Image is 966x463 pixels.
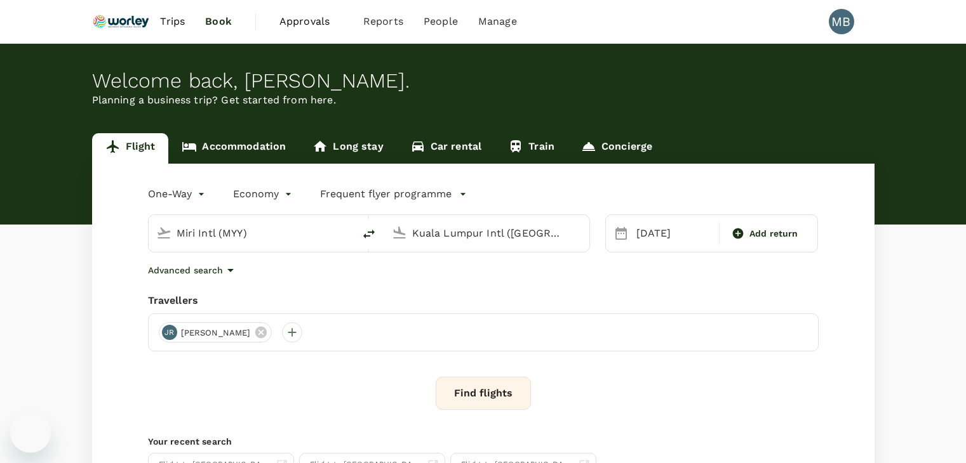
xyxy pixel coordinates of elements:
button: delete [354,219,384,249]
span: Add return [749,227,798,240]
p: Advanced search [148,264,223,277]
div: JR [162,325,177,340]
button: Find flights [436,377,531,410]
p: Frequent flyer programme [320,186,452,202]
a: Train [495,133,568,164]
p: Planning a business trip? Get started from here. [92,93,875,108]
span: [PERSON_NAME] [173,327,258,339]
a: Long stay [299,133,396,164]
div: Travellers [148,293,819,308]
div: JR[PERSON_NAME] [159,322,272,342]
div: Welcome back , [PERSON_NAME] . [92,69,875,93]
button: Open [345,231,347,234]
input: Going to [412,223,563,243]
button: Open [580,231,583,234]
iframe: Button to launch messaging window [10,412,51,453]
span: Manage [478,14,517,29]
div: MB [829,9,854,34]
div: Economy [233,184,295,204]
input: Depart from [177,223,327,243]
span: Reports [363,14,403,29]
div: One-Way [148,184,208,204]
button: Frequent flyer programme [320,186,467,202]
span: People [424,14,458,29]
span: Trips [160,14,185,29]
p: Your recent search [148,435,819,448]
div: [DATE] [631,221,716,246]
a: Concierge [568,133,666,164]
span: Book [205,14,232,29]
a: Flight [92,133,169,164]
a: Car rental [397,133,495,164]
span: Approvals [279,14,343,29]
button: Advanced search [148,263,238,278]
a: Accommodation [168,133,299,164]
img: Ranhill Worley Sdn Bhd [92,8,151,36]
